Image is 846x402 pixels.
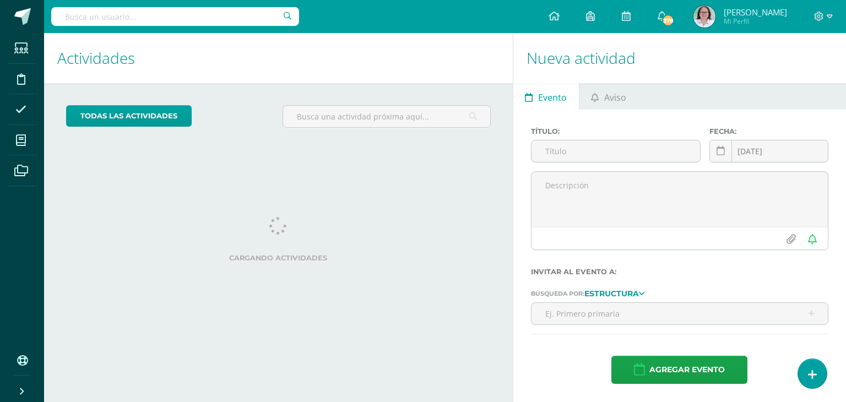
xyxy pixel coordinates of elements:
label: Invitar al evento a: [531,268,828,276]
h1: Nueva actividad [527,33,833,83]
span: Búsqueda por: [531,290,584,297]
label: Cargando actividades [66,254,491,262]
span: 378 [662,14,674,26]
strong: Estructura [584,289,639,298]
a: Aviso [579,83,638,110]
input: Fecha de entrega [710,140,828,162]
h1: Actividades [57,33,500,83]
span: Agregar evento [649,356,725,383]
span: Mi Perfil [724,17,787,26]
span: Aviso [604,84,626,111]
input: Título [532,140,701,162]
span: [PERSON_NAME] [724,7,787,18]
input: Busca un usuario... [51,7,299,26]
label: Título: [531,127,701,135]
input: Busca una actividad próxima aquí... [283,106,490,127]
span: Evento [538,84,567,111]
a: todas las Actividades [66,105,192,127]
a: Estructura [584,289,644,297]
input: Ej. Primero primaria [532,303,828,324]
button: Agregar evento [611,356,747,384]
img: 1b71441f154de9568f5d3c47db87a4fb.png [693,6,715,28]
label: Fecha: [709,127,828,135]
a: Evento [513,83,579,110]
